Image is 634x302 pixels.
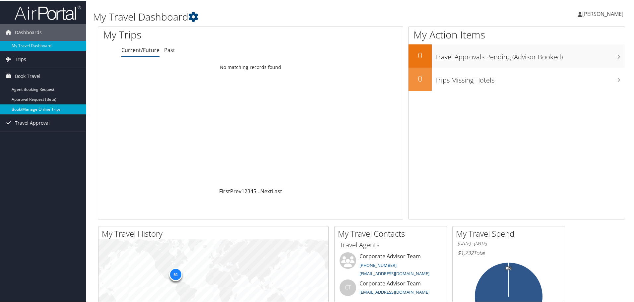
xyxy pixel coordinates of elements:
tspan: 0% [506,266,511,270]
h2: My Travel Spend [456,227,565,239]
div: CT [340,279,356,295]
a: [EMAIL_ADDRESS][DOMAIN_NAME] [359,270,429,276]
li: Corporate Advisor Team [336,279,445,300]
span: … [256,187,260,194]
span: [PERSON_NAME] [582,10,623,17]
h2: 0 [409,49,432,60]
h6: Total [458,249,560,256]
a: 0Trips Missing Hotels [409,67,625,90]
span: $1,732 [458,249,474,256]
span: Travel Approval [15,114,50,131]
a: 3 [247,187,250,194]
img: airportal-logo.png [15,4,81,20]
h1: My Travel Dashboard [93,9,451,23]
a: Current/Future [121,46,159,53]
a: 1 [241,187,244,194]
a: [PHONE_NUMBER] [359,262,397,268]
li: Corporate Advisor Team [336,252,445,279]
a: Prev [230,187,241,194]
h2: My Travel Contacts [338,227,447,239]
a: Next [260,187,272,194]
a: Past [164,46,175,53]
h1: My Trips [103,27,271,41]
a: [EMAIL_ADDRESS][DOMAIN_NAME] [359,288,429,294]
h3: Travel Approvals Pending (Advisor Booked) [435,48,625,61]
h2: 0 [409,72,432,84]
div: 51 [169,267,182,280]
a: 0Travel Approvals Pending (Advisor Booked) [409,44,625,67]
a: 2 [244,187,247,194]
h3: Travel Agents [340,240,442,249]
h1: My Action Items [409,27,625,41]
a: First [219,187,230,194]
span: Dashboards [15,24,42,40]
a: [PERSON_NAME] [578,3,630,23]
a: 4 [250,187,253,194]
h2: My Travel History [102,227,328,239]
a: Last [272,187,282,194]
td: No matching records found [98,61,403,73]
h3: Trips Missing Hotels [435,72,625,84]
h6: [DATE] - [DATE] [458,240,560,246]
span: Book Travel [15,67,40,84]
a: 5 [253,187,256,194]
span: Trips [15,50,26,67]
